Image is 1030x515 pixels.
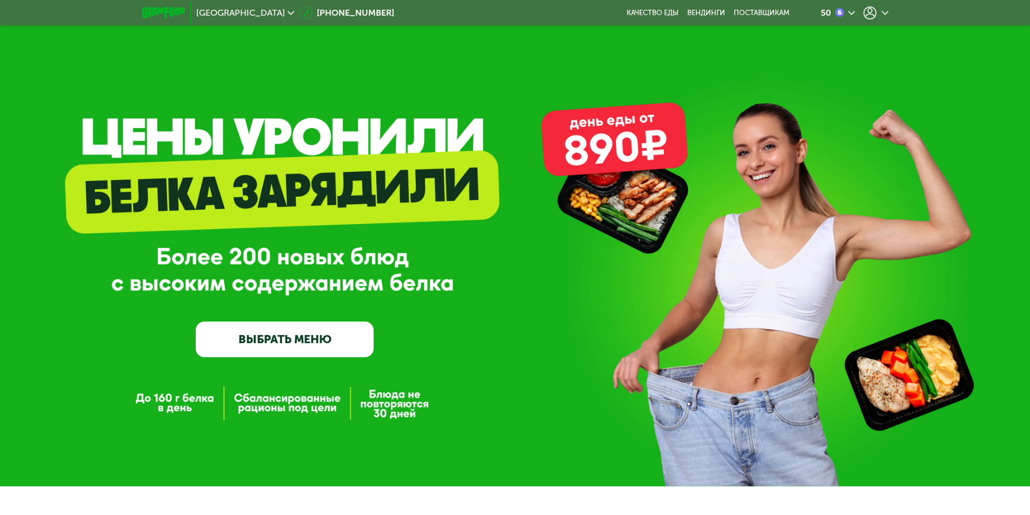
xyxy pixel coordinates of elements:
div: поставщикам [734,9,789,17]
a: ВЫБРАТЬ МЕНЮ [196,322,374,357]
a: [PHONE_NUMBER] [300,6,394,19]
span: [GEOGRAPHIC_DATA] [196,9,285,17]
a: Вендинги [687,9,725,17]
div: 50 [821,9,831,17]
a: Качество еды [627,9,679,17]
